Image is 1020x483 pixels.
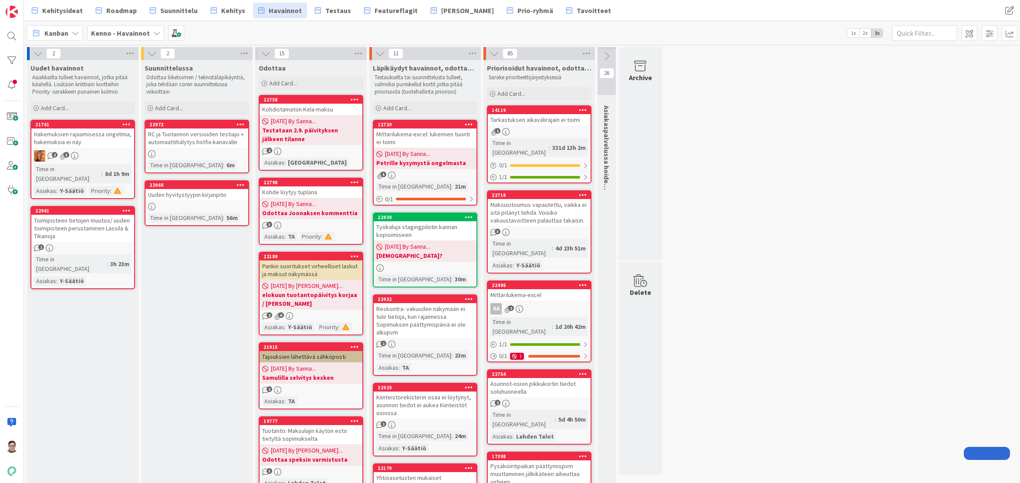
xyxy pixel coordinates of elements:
img: SM [6,441,18,453]
div: RC ja Tuotannon versioiden testiajo + automaattihälytys hotfix-kanavalle [145,128,248,148]
span: Läpikäydyt havainnot, odottaa priorisointia [373,64,477,72]
span: Add Card... [155,104,183,112]
div: 22961 [31,207,134,215]
span: : [107,259,108,269]
span: : [223,160,224,170]
div: 22189 [263,253,362,260]
span: Add Card... [383,104,411,112]
a: 22969Uuden hyvitystyypin kirjanpitoTime in [GEOGRAPHIC_DATA]:56m [145,180,249,226]
div: Kiinteistörekisterin osaa ei löytynyt, asunnon tiedot ei aukea Kiinteistöt osiossa [374,392,476,419]
div: 23m [453,351,468,360]
div: Time in [GEOGRAPHIC_DATA] [490,410,555,429]
div: 4d 23h 51m [553,243,588,253]
div: Archive [629,72,652,83]
img: avatar [6,465,18,477]
div: Mittarilukema-excel: lukemien tuonti ei toimi [374,128,476,148]
div: 22179 [378,465,476,471]
div: 14119Tarkastuksen aikavälirajain ei toimi [488,106,591,125]
a: 22972RC ja Tuotannon versioiden testiajo + automaattihälytys hotfix-kanavalleTime in [GEOGRAPHIC_... [145,120,249,173]
div: 1/1 [488,339,591,350]
span: Suunnittelussa [145,64,193,72]
b: Odottaa Joonaksen kommenttia [262,209,360,217]
div: 22179 [374,464,476,472]
span: Priorisoidut havainnot, odottaa kehityskapaa [487,64,591,72]
div: 22720Mittarilukema-excel: lukemien tuonti ei toimi [374,121,476,148]
a: 21761Hakemuksien rajaamisessa ongelmia, hakemuksia ei näyTLTime in [GEOGRAPHIC_DATA]:8d 1h 9mAsia... [30,120,135,199]
div: Pankin suoritukset virheelliset laskut ja maksut näkymässä [260,260,362,280]
div: Time in [GEOGRAPHIC_DATA] [376,182,451,191]
span: : [399,363,400,372]
span: Add Card... [269,79,297,87]
div: 22929Kiinteistörekisterin osaa ei löytynyt, asunnon tiedot ei aukea Kiinteistöt osiossa [374,384,476,419]
b: Petrille kysymystä ongelmasta [376,159,474,167]
span: : [284,396,286,406]
span: : [451,431,453,441]
div: 56m [224,213,240,223]
span: 2 [267,312,272,318]
div: Time in [GEOGRAPHIC_DATA] [376,351,451,360]
div: 21m [453,182,468,191]
span: Add Card... [41,104,69,112]
div: Toimipisteen tietojen muutos/ uuden toimipisteen perustaminen Lassila & Tikanoja [31,215,134,242]
span: : [56,186,57,196]
div: 22939Työkaluja stagingpilotin kannan kopioimiseen [374,213,476,240]
span: Kehitysideat [42,5,83,16]
div: Time in [GEOGRAPHIC_DATA] [148,213,223,223]
span: Prio-ryhmä [517,5,553,16]
a: Havainnot [253,3,307,18]
div: 5d 4h 50m [556,415,588,424]
div: 19777 [260,417,362,425]
span: Havainnot [269,5,302,16]
span: 2 [495,400,500,405]
div: 21915 [263,344,362,350]
div: 21761Hakemuksien rajaamisessa ongelmia, hakemuksia ei näy [31,121,134,148]
span: Odottaa [259,64,286,72]
div: TL [31,150,134,162]
div: KA [488,303,591,314]
span: 3 [495,229,500,234]
a: 22929Kiinteistörekisterin osaa ei löytynyt, asunnon tiedot ei aukea Kiinteistöt osiossaTime in [G... [373,383,477,456]
div: Uuden hyvitystyypin kirjanpito [145,189,248,200]
span: [DATE] By [PERSON_NAME]... [271,446,342,455]
img: Visit kanbanzone.com [6,6,18,18]
div: 22972 [145,121,248,128]
div: Priority [89,186,110,196]
span: : [513,432,514,441]
div: Asiakas [262,396,284,406]
div: 22932 [378,296,476,302]
span: [DATE] By Sanna... [271,117,316,126]
div: Asiakas [262,322,284,332]
span: 1 [381,421,386,427]
b: Kenno - Havainnot [91,29,150,37]
div: 22754Asunnot-osion pikkukortin tiedot soluhuoneella [488,370,591,397]
div: Time in [GEOGRAPHIC_DATA] [376,274,451,284]
span: : [549,143,550,152]
div: 0/1 [374,194,476,205]
div: 19777Tuotanto: Maksulajin käytön esto tietyltä sopimukselta [260,417,362,444]
div: 22716 [492,192,591,198]
div: Asiakas [490,260,513,270]
span: : [552,243,553,253]
span: Tavoitteet [577,5,611,16]
a: 22939Työkaluja stagingpilotin kannan kopioimiseen[DATE] By Sanna...[DEMOGRAPHIC_DATA]?Time in [GE... [373,213,477,287]
span: : [284,158,286,167]
div: 21915Tajouksien lähettävä sähköposti [260,343,362,362]
div: 17398 [492,453,591,459]
div: Y-Säätiö [286,322,314,332]
div: 22932 [374,295,476,303]
p: Odottaa liiketoimen / teknistäläpikäyntiä, joka tehdään coren suunnittelussa viikoittain [146,74,247,95]
span: 0 / 1 [499,161,507,170]
div: 1/1 [488,172,591,182]
div: Time in [GEOGRAPHIC_DATA] [490,138,549,157]
div: Kohdistamaton Kela-maksu [260,104,362,115]
div: Tarkastuksen aikavälirajain ei toimi [488,114,591,125]
div: Delete [630,287,651,297]
div: TA [286,232,297,241]
div: 22486Mittarilukema-excel [488,281,591,301]
b: Samulilla selvitys kesken [262,373,360,382]
div: 22798Kohde löytyy tuplana [260,179,362,198]
div: 24m [453,431,468,441]
span: 1x [848,29,859,37]
div: 19777 [263,418,362,424]
div: 22754 [492,371,591,377]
